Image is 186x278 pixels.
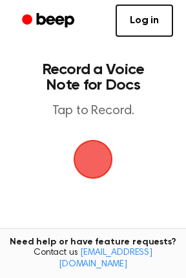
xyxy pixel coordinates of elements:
h1: Record a Voice Note for Docs [23,62,163,93]
a: Beep [13,8,86,34]
img: Beep Logo [74,140,112,179]
span: Contact us [8,248,178,270]
p: Tap to Record. [23,103,163,119]
a: [EMAIL_ADDRESS][DOMAIN_NAME] [59,248,152,269]
a: Log in [116,5,173,37]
